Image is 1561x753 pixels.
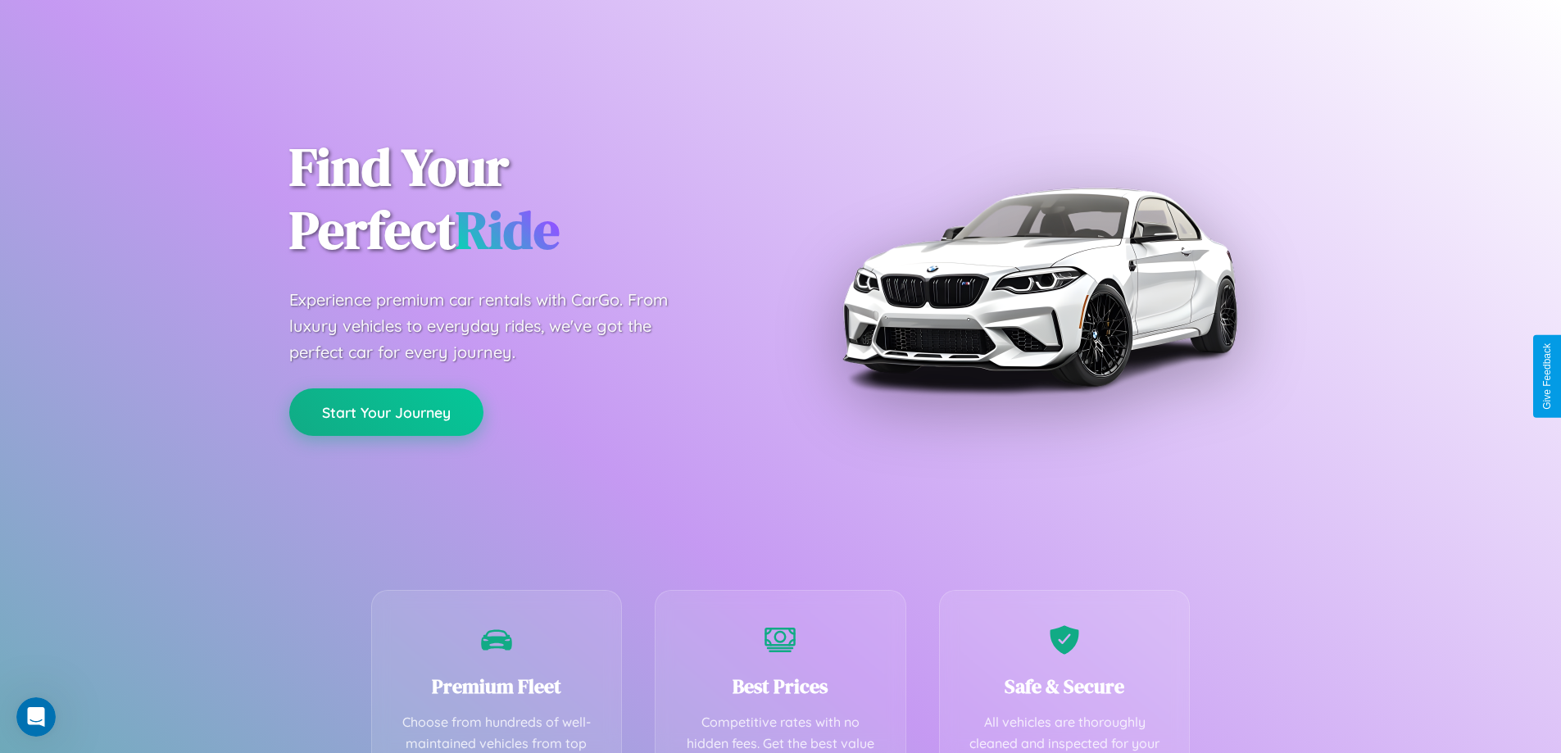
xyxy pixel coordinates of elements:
p: Experience premium car rentals with CarGo. From luxury vehicles to everyday rides, we've got the ... [289,287,699,365]
h3: Safe & Secure [964,673,1165,700]
div: Give Feedback [1541,343,1553,410]
button: Start Your Journey [289,388,483,436]
iframe: Intercom live chat [16,697,56,737]
h1: Find Your Perfect [289,136,756,262]
img: Premium BMW car rental vehicle [834,82,1244,492]
span: Ride [456,194,560,265]
h3: Premium Fleet [397,673,597,700]
h3: Best Prices [680,673,881,700]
